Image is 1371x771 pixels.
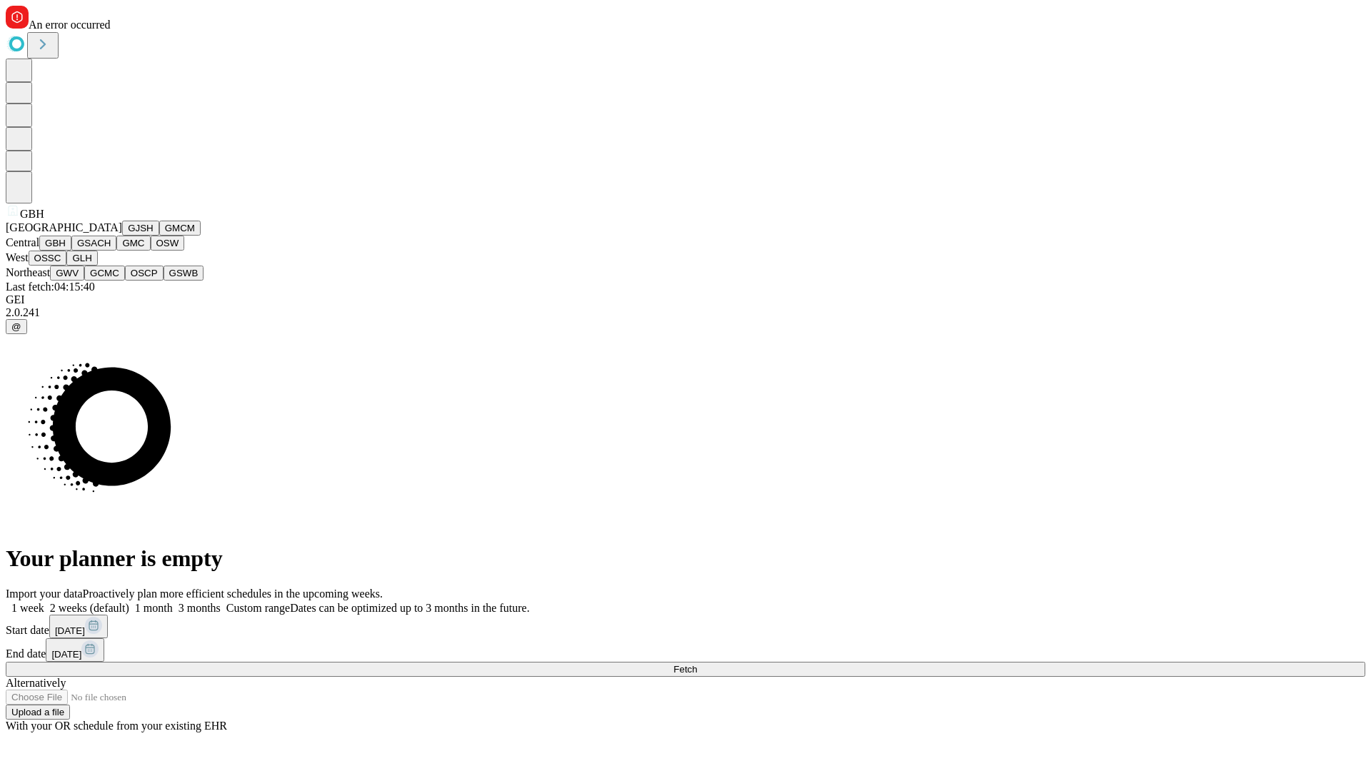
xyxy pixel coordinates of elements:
span: Custom range [226,602,290,614]
span: @ [11,321,21,332]
button: [DATE] [46,638,104,662]
button: Upload a file [6,705,70,720]
div: Start date [6,615,1365,638]
span: 1 month [135,602,173,614]
button: GSWB [164,266,204,281]
span: [DATE] [51,649,81,660]
button: GMC [116,236,150,251]
span: Central [6,236,39,248]
span: Import your data [6,588,83,600]
span: [GEOGRAPHIC_DATA] [6,221,122,233]
div: 2.0.241 [6,306,1365,319]
button: GMCM [159,221,201,236]
h1: Your planner is empty [6,545,1365,572]
span: Fetch [673,664,697,675]
button: OSW [151,236,185,251]
div: GEI [6,293,1365,306]
span: Northeast [6,266,50,278]
span: 2 weeks (default) [50,602,129,614]
button: @ [6,319,27,334]
button: OSSC [29,251,67,266]
div: End date [6,638,1365,662]
span: An error occurred [29,19,111,31]
span: West [6,251,29,263]
button: GLH [66,251,97,266]
button: GJSH [122,221,159,236]
button: [DATE] [49,615,108,638]
span: GBH [20,208,44,220]
span: Dates can be optimized up to 3 months in the future. [290,602,529,614]
button: OSCP [125,266,164,281]
button: GWV [50,266,84,281]
span: [DATE] [55,625,85,636]
span: With your OR schedule from your existing EHR [6,720,227,732]
button: GCMC [84,266,125,281]
button: Fetch [6,662,1365,677]
span: Last fetch: 04:15:40 [6,281,95,293]
span: 3 months [179,602,221,614]
span: Alternatively [6,677,66,689]
button: GBH [39,236,71,251]
button: GSACH [71,236,116,251]
span: 1 week [11,602,44,614]
span: Proactively plan more efficient schedules in the upcoming weeks. [83,588,383,600]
